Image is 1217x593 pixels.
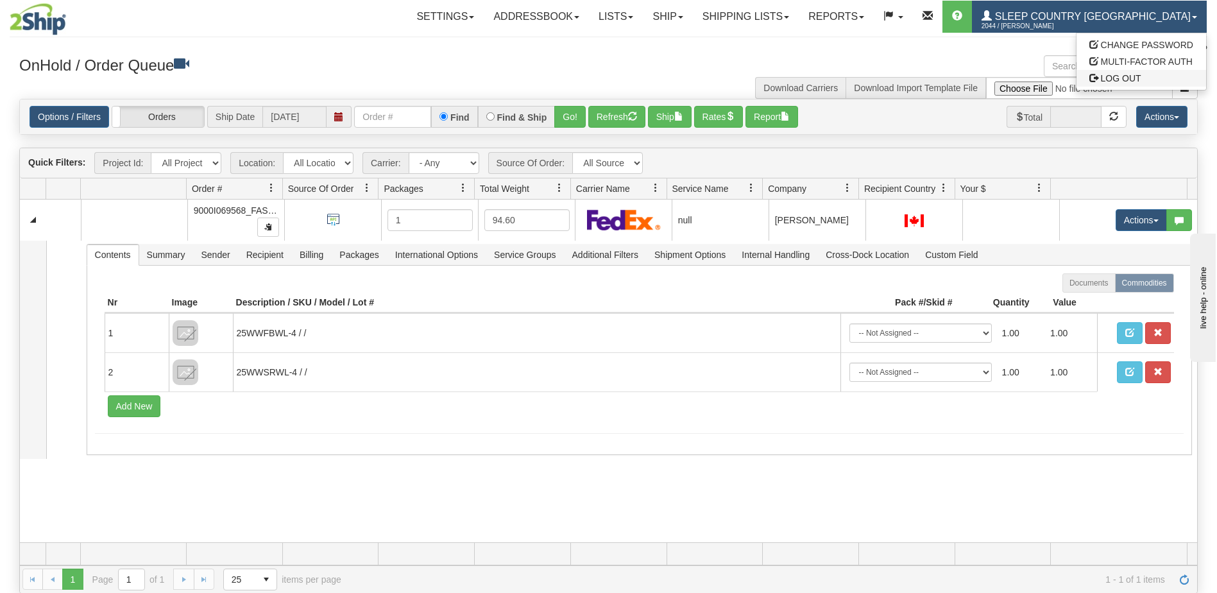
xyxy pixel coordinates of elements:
[105,352,169,391] td: 2
[239,245,291,265] span: Recipient
[92,569,165,590] span: Page of 1
[359,574,1165,585] span: 1 - 1 of 1 items
[818,245,917,265] span: Cross-Dock Location
[840,293,956,313] th: Pack #/Skid #
[30,106,109,128] a: Options / Filters
[260,177,282,199] a: Order # filter column settings
[588,106,645,128] button: Refresh
[407,1,484,33] a: Settings
[452,177,474,199] a: Packages filter column settings
[223,569,341,590] span: items per page
[362,152,409,174] span: Carrier:
[745,106,798,128] button: Report
[497,113,547,122] label: Find & Ship
[986,77,1173,99] input: Import
[905,214,924,227] img: CA
[354,106,431,128] input: Order #
[108,395,161,417] button: Add New
[292,245,331,265] span: Billing
[28,156,85,169] label: Quick Filters:
[1044,55,1173,77] input: Search
[997,357,1046,387] td: 1.00
[62,569,83,589] span: Page 1
[232,573,248,586] span: 25
[139,245,193,265] span: Summary
[1101,73,1141,83] span: LOG OUT
[917,245,985,265] span: Custom Field
[105,293,169,313] th: Nr
[19,55,599,74] h3: OnHold / Order Queue
[565,245,647,265] span: Additional Filters
[1077,53,1206,70] a: MULTI-FACTOR AUTH
[112,107,204,127] label: Orders
[323,209,344,230] img: API
[94,152,151,174] span: Project Id:
[223,569,277,590] span: Page sizes drop down
[799,1,874,33] a: Reports
[1174,569,1195,589] a: Refresh
[173,320,198,346] img: 8DAB37Fk3hKpn3AAAAAElFTkSuQmCC
[332,245,386,265] span: Packages
[1007,106,1051,128] span: Total
[173,359,198,385] img: 8DAB37Fk3hKpn3AAAAAElFTkSuQmCC
[1187,231,1216,362] iframe: chat widget
[763,83,838,93] a: Download Carriers
[997,318,1046,348] td: 1.00
[672,200,769,241] td: null
[193,245,237,265] span: Sender
[288,182,354,195] span: Source Of Order
[25,212,41,228] a: Collapse
[587,209,661,230] img: FedEx Express®
[480,182,529,195] span: Total Weight
[1115,273,1174,293] label: Commodities
[672,182,729,195] span: Service Name
[1045,357,1094,387] td: 1.00
[486,245,563,265] span: Service Groups
[233,293,840,313] th: Description / SKU / Model / Lot #
[643,1,692,33] a: Ship
[992,11,1191,22] span: Sleep Country [GEOGRAPHIC_DATA]
[256,569,277,590] span: select
[576,182,630,195] span: Carrier Name
[956,293,1033,313] th: Quantity
[1062,273,1116,293] label: Documents
[105,313,169,352] td: 1
[960,182,986,195] span: Your $
[864,182,935,195] span: Recipient Country
[854,83,978,93] a: Download Import Template File
[694,106,744,128] button: Rates
[192,182,222,195] span: Order #
[10,3,66,35] img: logo2044.jpg
[20,148,1197,178] div: grid toolbar
[1101,40,1193,50] span: CHANGE PASSWORD
[645,177,667,199] a: Carrier Name filter column settings
[734,245,817,265] span: Internal Handling
[768,182,806,195] span: Company
[233,313,840,352] td: 25WWFBWL-4 / /
[1045,318,1094,348] td: 1.00
[356,177,378,199] a: Source Of Order filter column settings
[740,177,762,199] a: Service Name filter column settings
[484,1,589,33] a: Addressbook
[549,177,570,199] a: Total Weight filter column settings
[972,1,1207,33] a: Sleep Country [GEOGRAPHIC_DATA] 2044 / [PERSON_NAME]
[230,152,283,174] span: Location:
[1136,106,1187,128] button: Actions
[1077,70,1206,87] a: LOG OUT
[194,205,280,216] span: 9000I069568_FASUS
[1028,177,1050,199] a: Your $ filter column settings
[933,177,955,199] a: Recipient Country filter column settings
[1033,293,1097,313] th: Value
[647,245,733,265] span: Shipment Options
[769,200,865,241] td: [PERSON_NAME]
[837,177,858,199] a: Company filter column settings
[10,44,1207,55] div: Support: 1 - 855 - 55 - 2SHIP
[257,218,279,237] button: Copy to clipboard
[169,293,233,313] th: Image
[1077,37,1206,53] a: CHANGE PASSWORD
[488,152,573,174] span: Source Of Order:
[693,1,799,33] a: Shipping lists
[387,245,486,265] span: International Options
[648,106,692,128] button: Ship
[207,106,262,128] span: Ship Date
